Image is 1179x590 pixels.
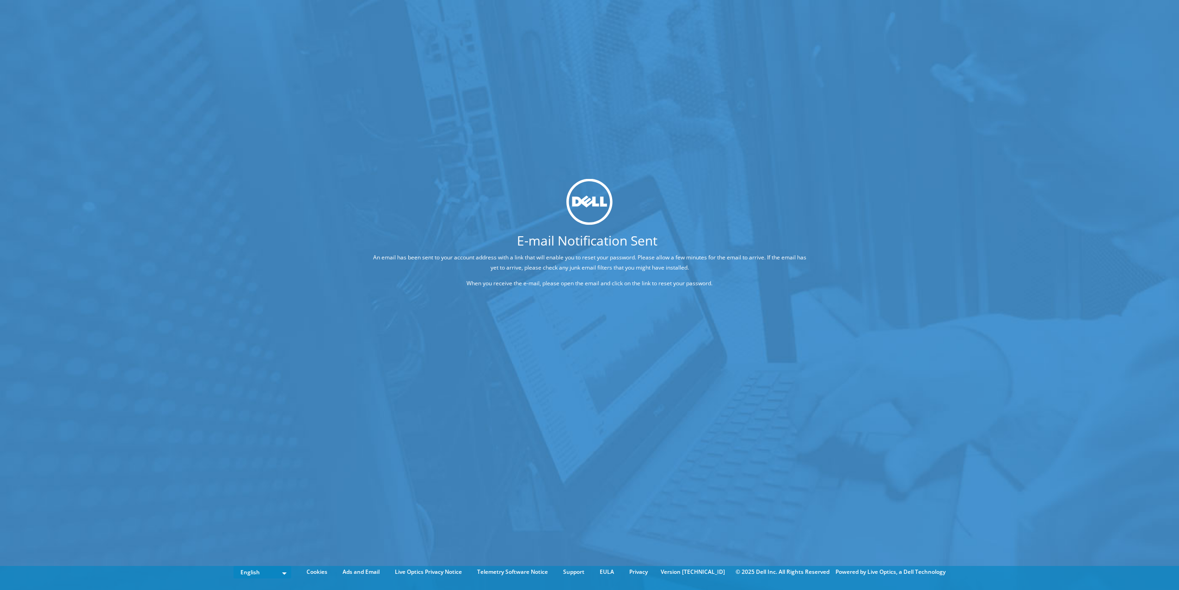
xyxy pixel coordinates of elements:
[388,567,469,577] a: Live Optics Privacy Notice
[370,252,809,273] p: An email has been sent to your account address with a link that will enable you to reset your pas...
[656,567,730,577] li: Version [TECHNICAL_ID]
[300,567,334,577] a: Cookies
[336,567,387,577] a: Ads and Email
[470,567,555,577] a: Telemetry Software Notice
[370,278,809,289] p: When you receive the e-mail, please open the email and click on the link to reset your password.
[335,234,839,247] h1: E-mail Notification Sent
[566,179,613,225] img: dell_svg_logo.svg
[731,567,834,577] li: © 2025 Dell Inc. All Rights Reserved
[593,567,621,577] a: EULA
[622,567,655,577] a: Privacy
[835,567,946,577] li: Powered by Live Optics, a Dell Technology
[556,567,591,577] a: Support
